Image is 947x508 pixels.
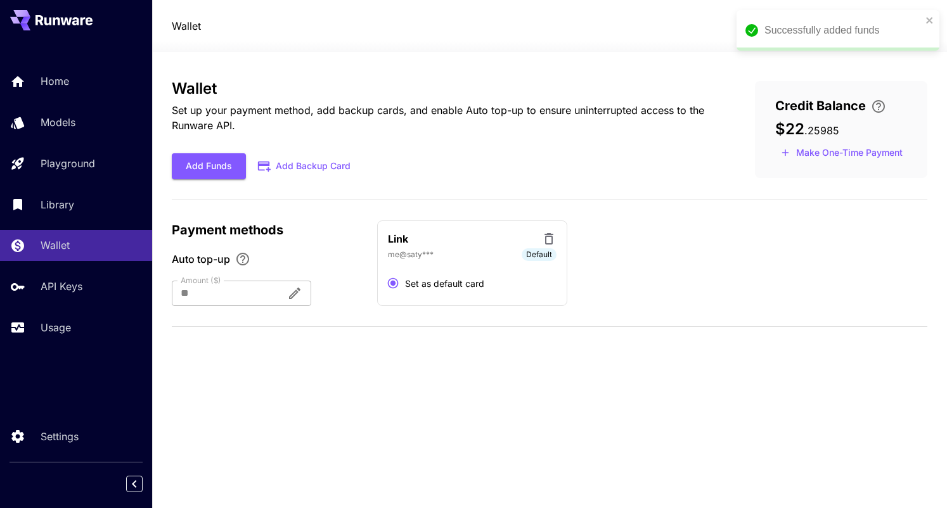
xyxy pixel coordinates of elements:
div: Collapse sidebar [136,473,152,495]
p: Home [41,73,69,89]
h3: Wallet [172,80,714,98]
button: Enter your card details and choose an Auto top-up amount to avoid service interruptions. We'll au... [866,99,891,114]
p: Models [41,115,75,130]
button: Make a one-time, non-recurring payment [775,143,908,163]
label: Amount ($) [181,275,221,286]
button: Collapse sidebar [126,476,143,492]
span: Set as default card [405,277,484,290]
span: Default [522,249,557,260]
p: Playground [41,156,95,171]
span: . 25985 [804,124,839,137]
p: Settings [41,429,79,444]
span: $22 [775,120,804,138]
nav: breadcrumb [172,18,201,34]
p: API Keys [41,279,82,294]
p: Payment methods [172,220,362,239]
button: Enable Auto top-up to ensure uninterrupted service. We'll automatically bill the chosen amount wh... [230,251,255,267]
div: Successfully added funds [764,23,922,38]
p: Usage [41,320,71,335]
p: Set up your payment method, add backup cards, and enable Auto top-up to ensure uninterrupted acce... [172,103,714,133]
p: Link [388,231,408,246]
button: close [925,15,934,25]
span: Auto top-up [172,251,230,267]
span: Credit Balance [775,96,866,115]
p: Library [41,197,74,212]
a: Wallet [172,18,201,34]
button: Add Funds [172,153,246,179]
p: Wallet [41,238,70,253]
button: Add Backup Card [246,154,364,179]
